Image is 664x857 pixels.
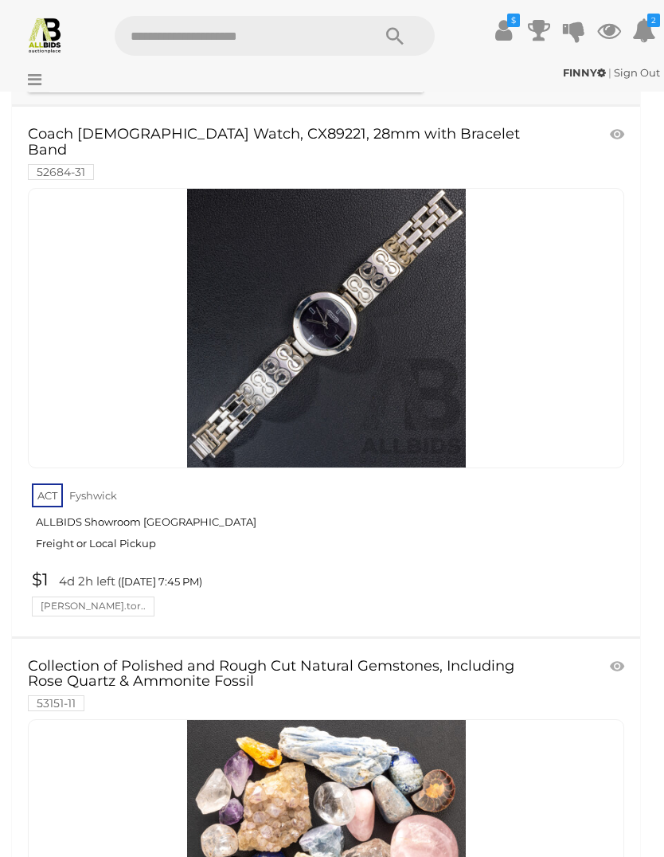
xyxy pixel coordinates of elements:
strong: FINNY [563,66,606,79]
img: Coach Ladies Watch, CX89221, 28mm with Bracelet Band [187,189,466,468]
a: Sign Out [614,66,660,79]
a: Coach Ladies Watch, CX89221, 28mm with Bracelet Band [28,188,624,468]
a: Collection of Polished and Rough Cut Natural Gemstones, Including Rose Quartz & Ammonite Fossil 5... [28,659,529,710]
a: $1 4d 2h left ([DATE] 7:45 PM) [PERSON_NAME].tor.. [28,570,628,616]
button: Search [355,16,435,56]
i: 2 [647,14,660,27]
a: 2 [632,16,656,45]
span: | [608,66,611,79]
a: FINNY [563,66,608,79]
img: Allbids.com.au [26,16,64,53]
i: $ [507,14,520,27]
a: ACT Fyshwick ALLBIDS Showroom [GEOGRAPHIC_DATA] Freight or Local Pickup [32,480,624,562]
a: $ [492,16,516,45]
a: Coach [DEMOGRAPHIC_DATA] Watch, CX89221, 28mm with Bracelet Band 52684-31 [28,127,529,178]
